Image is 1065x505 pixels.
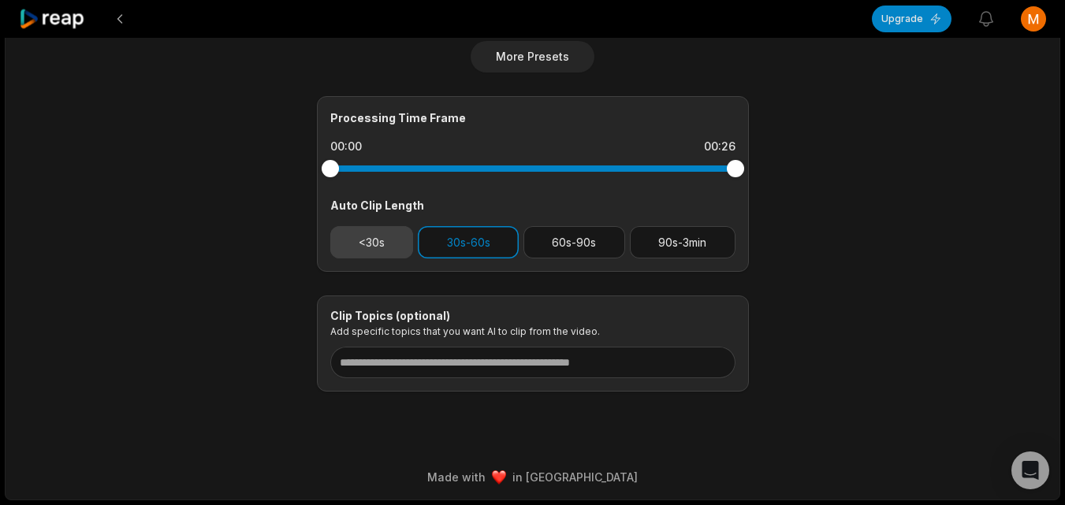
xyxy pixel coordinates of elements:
button: Upgrade [872,6,951,32]
div: Auto Clip Length [330,197,735,214]
button: More Presets [471,41,594,72]
img: heart emoji [492,470,506,485]
button: 90s-3min [630,226,735,258]
div: Open Intercom Messenger [1011,451,1049,489]
p: Add specific topics that you want AI to clip from the video. [330,325,735,337]
button: 30s-60s [418,226,519,258]
div: Processing Time Frame [330,110,735,126]
div: 00:26 [704,139,735,154]
div: 00:00 [330,139,362,154]
div: Made with in [GEOGRAPHIC_DATA] [20,469,1045,485]
button: 60s-90s [523,226,625,258]
div: Clip Topics (optional) [330,309,735,323]
button: <30s [330,226,414,258]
